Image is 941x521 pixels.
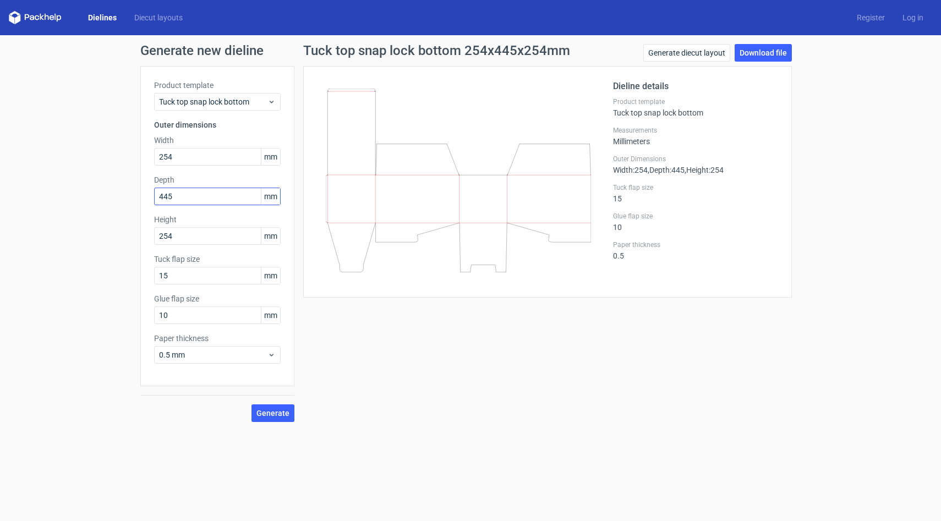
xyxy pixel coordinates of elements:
label: Paper thickness [154,333,281,344]
a: Download file [735,44,792,62]
label: Depth [154,174,281,185]
span: 0.5 mm [159,349,267,360]
div: Millimeters [613,126,778,146]
label: Tuck flap size [613,183,778,192]
a: Log in [894,12,932,23]
label: Measurements [613,126,778,135]
label: Glue flap size [154,293,281,304]
h1: Generate new dieline [140,44,801,57]
span: Tuck top snap lock bottom [159,96,267,107]
div: 15 [613,183,778,203]
span: Width : 254 [613,166,648,174]
button: Generate [251,404,294,422]
span: mm [261,228,280,244]
span: mm [261,149,280,165]
label: Product template [613,97,778,106]
label: Tuck flap size [154,254,281,265]
a: Dielines [79,12,125,23]
div: 10 [613,212,778,232]
span: Generate [256,409,289,417]
a: Generate diecut layout [643,44,730,62]
label: Width [154,135,281,146]
div: 0.5 [613,240,778,260]
a: Diecut layouts [125,12,192,23]
span: , Depth : 445 [648,166,685,174]
span: mm [261,267,280,284]
h2: Dieline details [613,80,778,93]
h1: Tuck top snap lock bottom 254x445x254mm [303,44,570,57]
span: mm [261,188,280,205]
h3: Outer dimensions [154,119,281,130]
label: Paper thickness [613,240,778,249]
span: mm [261,307,280,323]
label: Glue flap size [613,212,778,221]
span: , Height : 254 [685,166,724,174]
div: Tuck top snap lock bottom [613,97,778,117]
label: Height [154,214,281,225]
label: Product template [154,80,281,91]
a: Register [848,12,894,23]
label: Outer Dimensions [613,155,778,163]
